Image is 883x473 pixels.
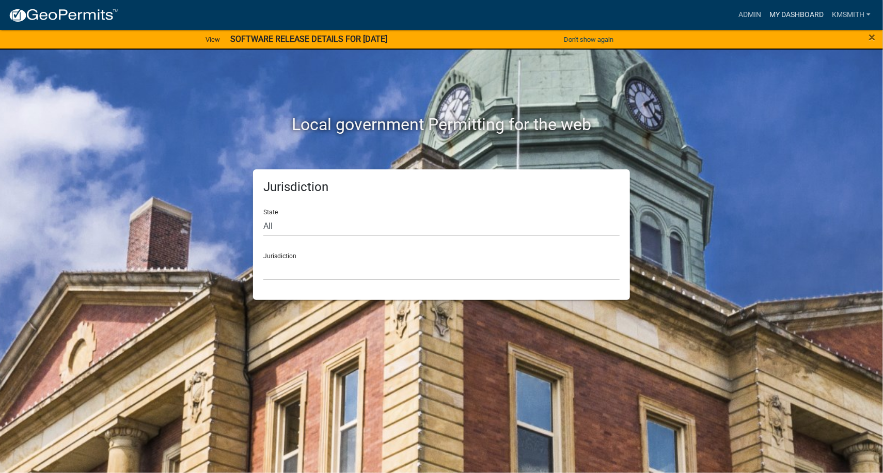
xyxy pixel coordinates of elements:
h5: Jurisdiction [263,180,620,195]
button: Don't show again [560,31,618,48]
a: Admin [734,5,765,25]
a: My Dashboard [765,5,828,25]
h2: Local government Permitting for the web [155,115,728,134]
button: Close [869,31,875,43]
span: × [869,30,875,44]
a: View [201,31,224,48]
a: kmsmith [828,5,875,25]
strong: SOFTWARE RELEASE DETAILS FOR [DATE] [230,34,387,44]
